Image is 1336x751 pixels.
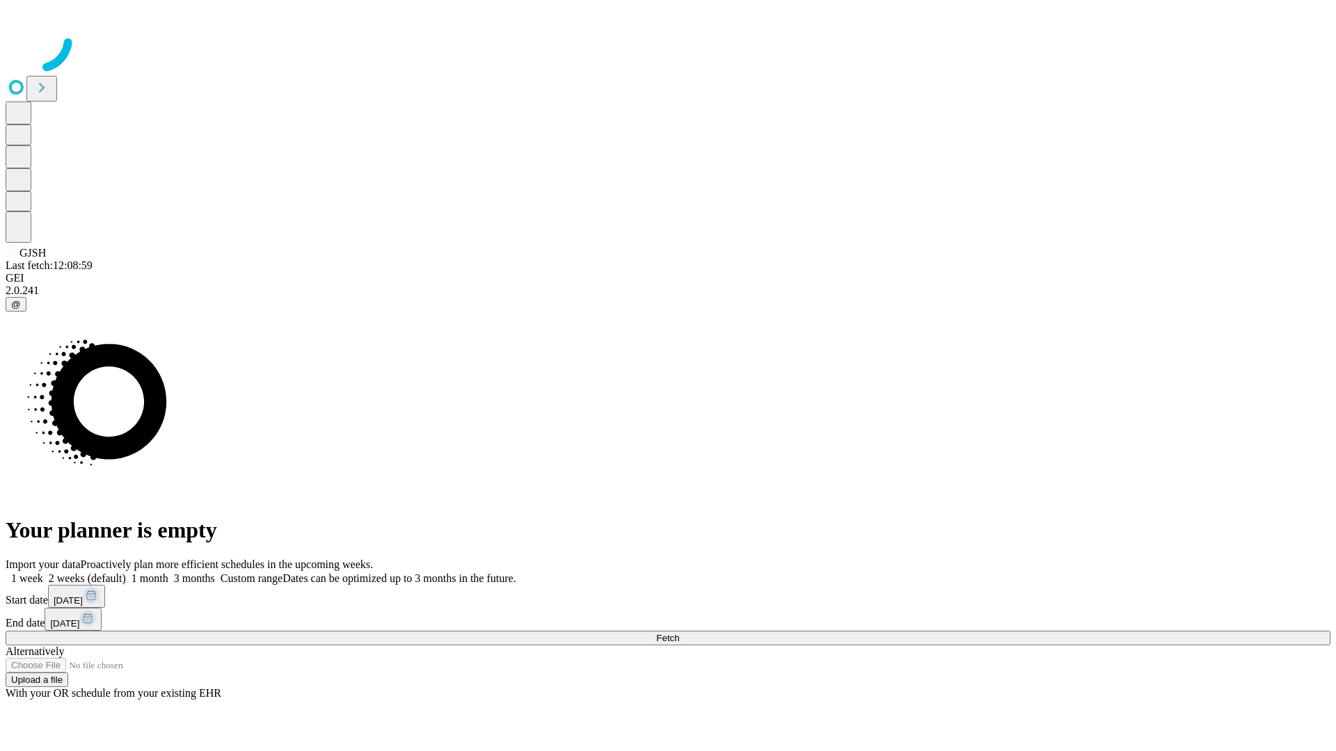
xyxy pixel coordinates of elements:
[6,585,1330,608] div: Start date
[6,687,221,699] span: With your OR schedule from your existing EHR
[6,259,93,271] span: Last fetch: 12:08:59
[19,247,46,259] span: GJSH
[81,558,373,570] span: Proactively plan more efficient schedules in the upcoming weeks.
[6,517,1330,543] h1: Your planner is empty
[48,585,105,608] button: [DATE]
[50,618,79,629] span: [DATE]
[174,572,215,584] span: 3 months
[656,633,679,643] span: Fetch
[11,299,21,309] span: @
[6,272,1330,284] div: GEI
[6,297,26,312] button: @
[49,572,126,584] span: 2 weeks (default)
[6,558,81,570] span: Import your data
[132,572,168,584] span: 1 month
[6,645,64,657] span: Alternatively
[221,572,283,584] span: Custom range
[6,608,1330,631] div: End date
[6,672,68,687] button: Upload a file
[6,284,1330,297] div: 2.0.241
[6,631,1330,645] button: Fetch
[11,572,43,584] span: 1 week
[45,608,102,631] button: [DATE]
[283,572,516,584] span: Dates can be optimized up to 3 months in the future.
[54,595,83,606] span: [DATE]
